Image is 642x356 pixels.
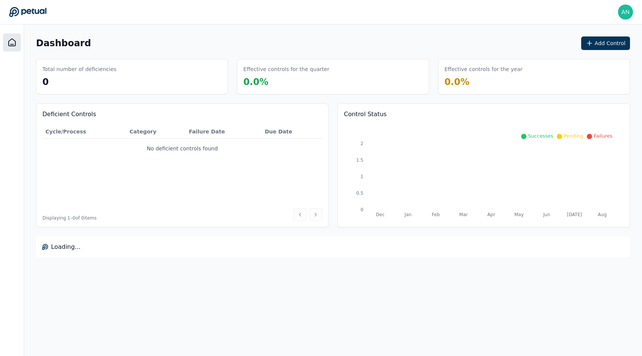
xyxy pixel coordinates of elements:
[543,212,550,217] tspan: Jun
[459,212,468,217] tspan: Mar
[186,125,262,139] th: Failure Date
[528,133,553,139] span: Successes
[432,212,440,217] tspan: Feb
[243,77,268,87] span: 0.0 %
[42,110,322,119] h3: Deficient Controls
[598,212,606,217] tspan: Aug
[618,5,633,20] img: andrew+doordash@petual.ai
[42,65,116,73] h3: Total number of deficiencies
[42,77,49,87] span: 0
[487,212,495,217] tspan: Apr
[376,212,384,217] tspan: Dec
[581,36,630,50] button: Add Control
[356,158,363,163] tspan: 1.5
[514,212,524,217] tspan: May
[594,133,612,139] span: Failures
[9,7,47,17] a: Go to Dashboard
[3,33,21,52] a: Dashboard
[42,125,127,139] th: Cycle/Process
[404,212,412,217] tspan: Jan
[360,174,363,179] tspan: 1
[567,212,582,217] tspan: [DATE]
[564,133,583,139] span: Pending
[356,191,363,196] tspan: 0.5
[360,207,363,212] tspan: 0
[36,37,91,49] h1: Dashboard
[344,110,624,119] h3: Control Status
[36,236,630,258] div: Loading...
[445,65,523,73] h3: Effective controls for the year
[262,125,322,139] th: Due Date
[42,215,96,221] span: Displaying 1– 0 of 0 items
[445,77,470,87] span: 0.0 %
[127,125,186,139] th: Category
[42,139,322,159] td: No deficient controls found
[360,141,363,146] tspan: 2
[243,65,329,73] h3: Effective controls for the quarter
